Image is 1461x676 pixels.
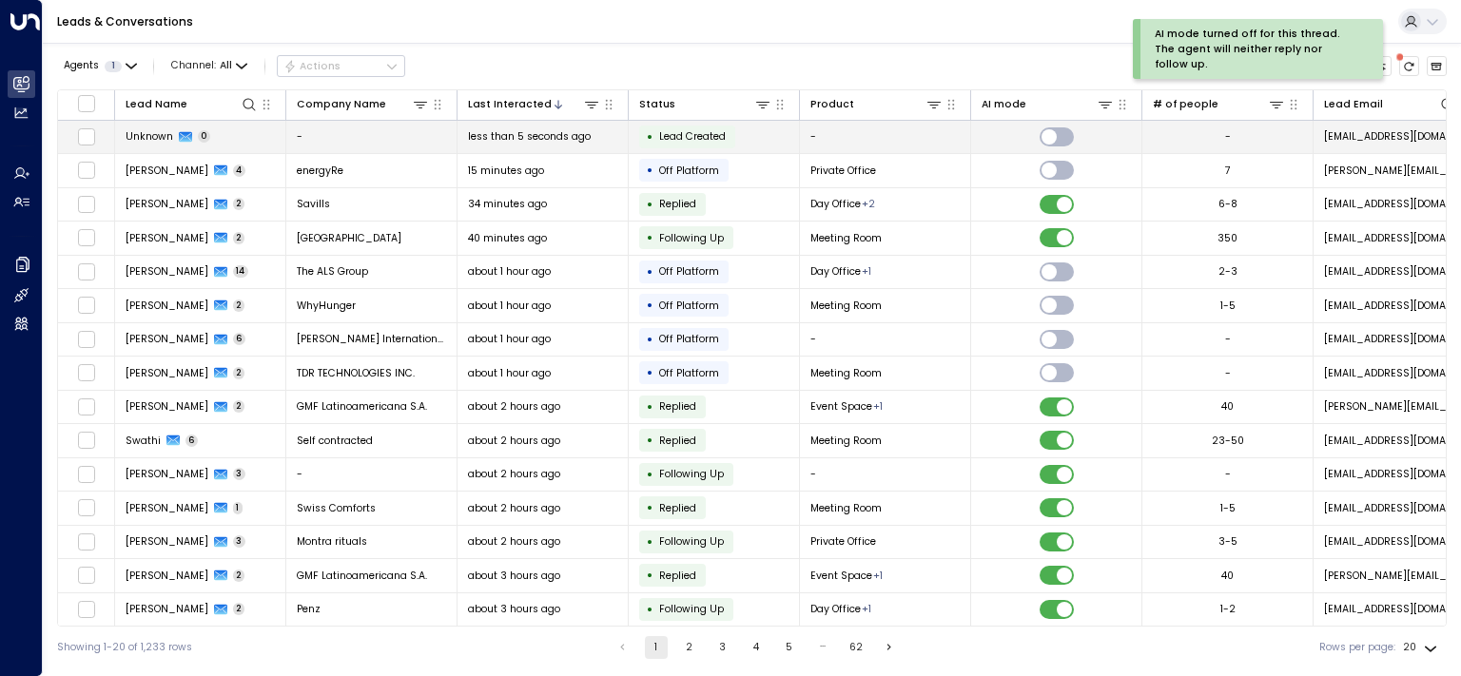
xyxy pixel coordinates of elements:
[77,600,95,618] span: Toggle select row
[220,60,232,71] span: All
[297,366,415,380] span: TDR TECHNOLOGIES INC.
[810,434,882,448] span: Meeting Room
[1403,636,1441,659] div: 20
[659,299,719,313] span: Off Platform
[645,636,668,659] button: page 1
[297,602,321,616] span: Penz
[77,162,95,180] span: Toggle select row
[185,435,199,447] span: 6
[810,96,854,113] div: Product
[126,299,208,313] span: Jenique Jones
[659,534,724,549] span: Following Up
[659,197,696,211] span: Replied
[982,95,1115,113] div: AI mode
[126,332,208,346] span: Andrea Bigi
[1218,534,1237,549] div: 3-5
[233,198,245,210] span: 2
[1225,366,1231,380] div: -
[468,164,544,178] span: 15 minutes ago
[659,164,719,178] span: Off Platform
[1218,264,1237,279] div: 2-3
[778,636,801,659] button: Go to page 5
[647,530,653,554] div: •
[233,299,245,312] span: 2
[659,366,719,380] span: Off Platform
[126,467,208,481] span: Jordan Palacios
[57,640,192,655] div: Showing 1-20 of 1,233 rows
[800,458,971,492] td: -
[77,297,95,315] span: Toggle select row
[810,95,944,113] div: Product
[659,332,719,346] span: Off Platform
[678,636,701,659] button: Go to page 2
[233,535,246,548] span: 3
[647,327,653,352] div: •
[468,96,552,113] div: Last Interacted
[845,636,867,659] button: Go to page 62
[745,636,768,659] button: Go to page 4
[1221,569,1234,583] div: 40
[233,164,246,177] span: 4
[647,360,653,385] div: •
[233,502,243,514] span: 1
[647,125,653,149] div: •
[810,534,876,549] span: Private Office
[126,231,208,245] span: Nahla Minges
[647,293,653,318] div: •
[77,532,95,550] span: Toggle select row
[468,501,560,515] span: about 2 hours ago
[1319,640,1395,655] label: Rows per page:
[639,96,675,113] div: Status
[297,197,330,211] span: Savills
[277,55,405,78] div: Button group with a nested menu
[297,501,376,515] span: Swiss Comforts
[126,501,208,515] span: Bill Nadel
[711,636,734,659] button: Go to page 3
[659,569,696,583] span: Replied
[297,569,427,583] span: GMF Latinoamericana S.A.
[810,299,882,313] span: Meeting Room
[77,229,95,247] span: Toggle select row
[647,495,653,520] div: •
[659,129,726,144] span: Lead Created
[198,130,211,143] span: 0
[659,434,696,448] span: Replied
[297,96,386,113] div: Company Name
[1218,197,1237,211] div: 6-8
[286,121,458,154] td: -
[810,197,861,211] span: Day Office
[1220,602,1236,616] div: 1-2
[1225,164,1231,178] div: 7
[1153,95,1286,113] div: # of people
[468,467,560,481] span: about 2 hours ago
[659,399,696,414] span: Replied
[126,164,208,178] span: Taylor Witt
[77,330,95,348] span: Toggle select row
[1225,467,1231,481] div: -
[1324,95,1457,113] div: Lead Email
[297,399,427,414] span: GMF Latinoamericana S.A.
[468,399,560,414] span: about 2 hours ago
[166,56,253,76] span: Channel:
[57,56,142,76] button: Agents1
[647,225,653,250] div: •
[647,597,653,622] div: •
[126,366,208,380] span: Ted Rosenthaler
[862,197,875,211] div: Meeting Room,Private Office
[233,333,246,345] span: 6
[297,231,401,245] span: Cornell University
[77,364,95,382] span: Toggle select row
[1221,399,1234,414] div: 40
[1220,299,1236,313] div: 1-5
[873,399,883,414] div: Meeting Room
[77,262,95,280] span: Toggle select row
[126,264,208,279] span: Albert Sica
[77,465,95,483] span: Toggle select row
[77,94,95,112] span: Toggle select all
[647,192,653,217] div: •
[611,636,902,659] nav: pagination navigation
[126,434,161,448] span: Swathi
[873,569,883,583] div: Meeting Room
[126,534,208,549] span: Lida Walters
[878,636,901,659] button: Go to next page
